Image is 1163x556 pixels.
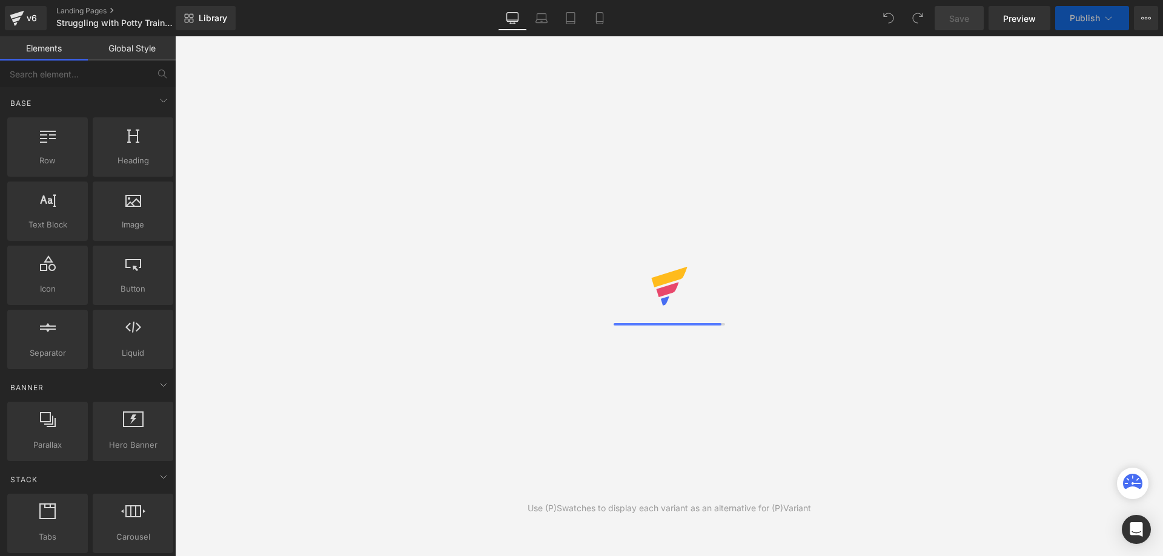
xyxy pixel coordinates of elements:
span: Text Block [11,218,84,231]
div: v6 [24,10,39,26]
a: Desktop [498,6,527,30]
span: Base [9,97,33,109]
span: Liquid [96,347,170,359]
span: Row [11,154,84,167]
span: Icon [11,283,84,295]
span: Hero Banner [96,439,170,451]
a: Preview [989,6,1050,30]
span: Parallax [11,439,84,451]
div: Open Intercom Messenger [1122,515,1151,544]
span: Separator [11,347,84,359]
span: Image [96,218,170,231]
a: New Library [176,6,236,30]
span: Button [96,283,170,295]
a: Laptop [527,6,556,30]
div: Use (P)Swatches to display each variant as an alternative for (P)Variant [528,502,811,515]
span: Carousel [96,531,170,543]
button: Publish [1055,6,1129,30]
span: Library [199,13,227,24]
button: More [1134,6,1158,30]
span: Publish [1070,13,1100,23]
span: Save [949,12,969,25]
a: Global Style [88,36,176,61]
button: Redo [906,6,930,30]
a: Mobile [585,6,614,30]
span: Heading [96,154,170,167]
span: Banner [9,382,45,393]
span: Stack [9,474,39,485]
a: Landing Pages [56,6,196,16]
span: Preview [1003,12,1036,25]
span: Tabs [11,531,84,543]
span: Struggling with Potty Training? This New Approach Could Change Everything [56,18,173,28]
a: v6 [5,6,47,30]
a: Tablet [556,6,585,30]
button: Undo [876,6,901,30]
